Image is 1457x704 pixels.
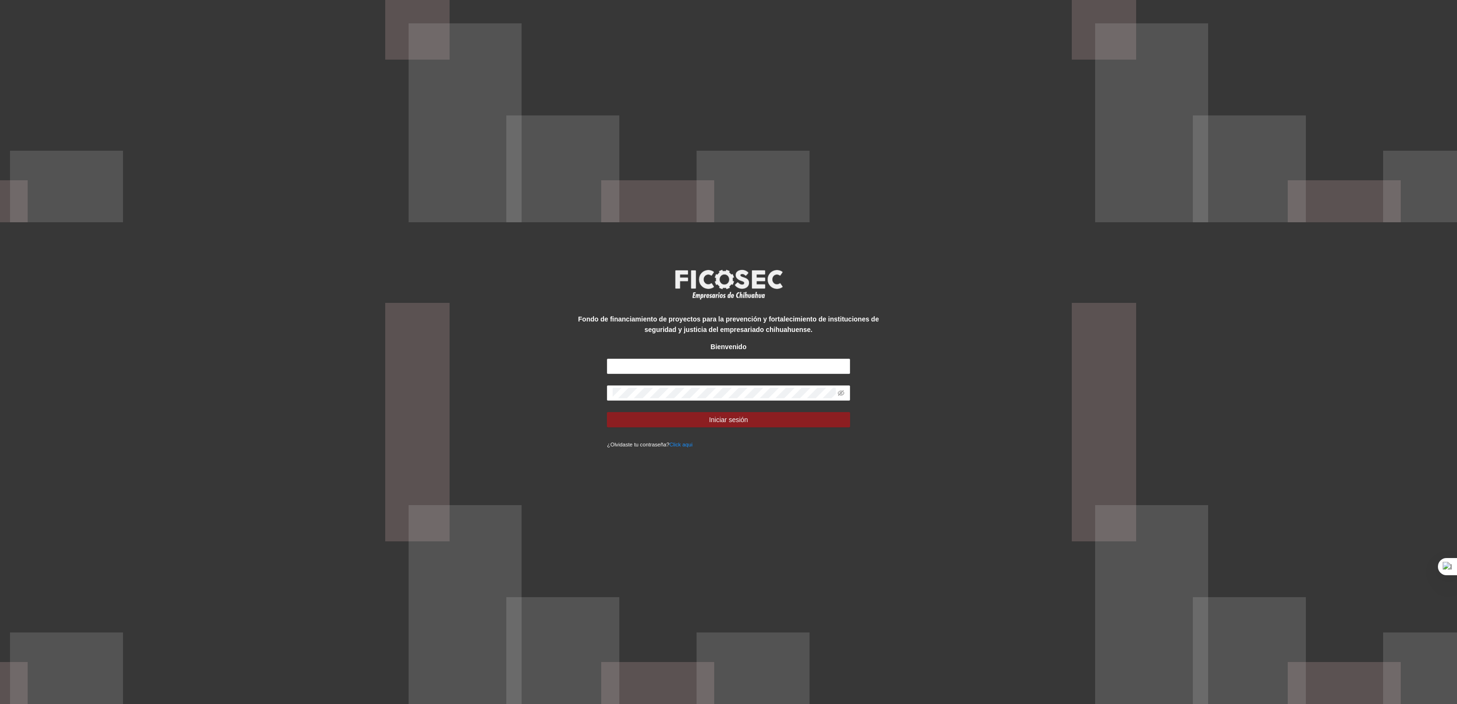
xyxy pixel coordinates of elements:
strong: Fondo de financiamiento de proyectos para la prevención y fortalecimiento de instituciones de seg... [578,315,879,333]
img: logo [669,267,788,302]
button: Iniciar sesión [607,412,850,427]
strong: Bienvenido [710,343,746,351]
span: eye-invisible [838,390,844,396]
a: Click aqui [669,442,693,447]
span: Iniciar sesión [709,414,748,425]
small: ¿Olvidaste tu contraseña? [607,442,692,447]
